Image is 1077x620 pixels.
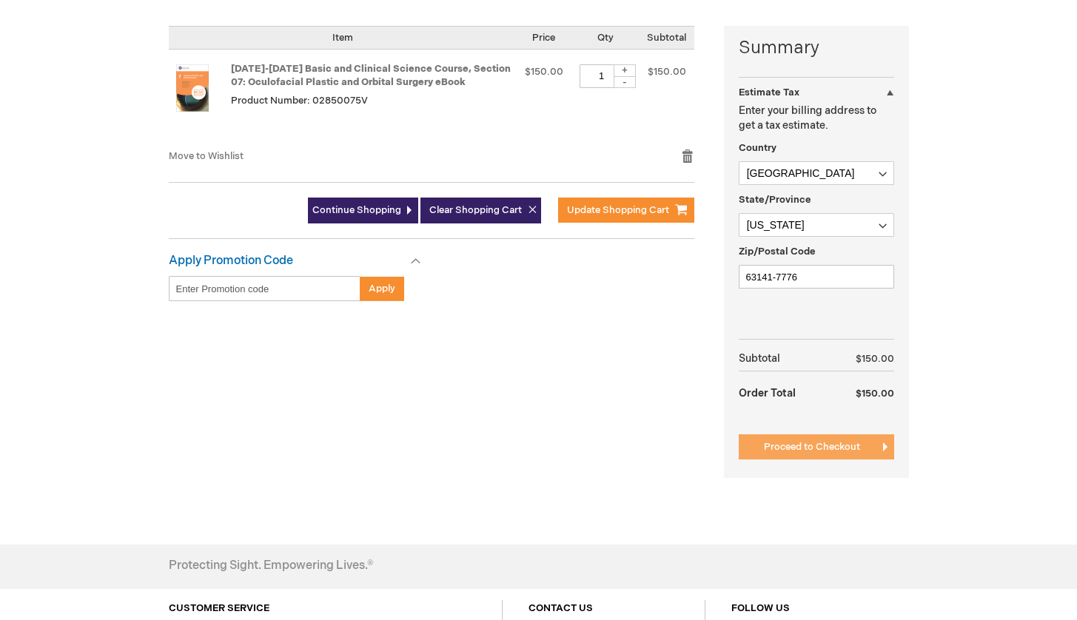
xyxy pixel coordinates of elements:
[529,602,593,614] a: CONTACT US
[597,32,614,44] span: Qty
[739,380,796,405] strong: Order Total
[614,76,636,88] div: -
[739,87,799,98] strong: Estimate Tax
[169,559,373,573] h4: Protecting Sight. Empowering Lives.®
[169,64,231,134] a: 2025-2026 Basic and Clinical Science Course, Section 07: Oculofacial Plastic and Orbital Surgery ...
[856,388,894,400] span: $150.00
[525,66,563,78] span: $150.00
[360,276,404,301] button: Apply
[739,104,894,133] p: Enter your billing address to get a tax estimate.
[739,246,816,257] span: Zip/Postal Code
[731,602,790,614] a: FOLLOW US
[739,347,827,371] th: Subtotal
[647,32,686,44] span: Subtotal
[614,64,636,77] div: +
[856,353,894,365] span: $150.00
[312,204,401,216] span: Continue Shopping
[429,204,522,216] span: Clear Shopping Cart
[648,66,686,78] span: $150.00
[231,95,368,107] span: Product Number: 02850075V
[169,602,269,614] a: CUSTOMER SERVICE
[739,434,894,459] button: Proceed to Checkout
[169,150,244,162] a: Move to Wishlist
[369,283,395,294] span: Apply
[558,198,694,223] button: Update Shopping Cart
[739,142,776,154] span: Country
[169,276,360,301] input: Enter Promotion code
[231,63,511,89] a: [DATE]-[DATE] Basic and Clinical Science Course, Section 07: Oculofacial Plastic and Orbital Surg...
[739,194,811,206] span: State/Province
[332,32,353,44] span: Item
[532,32,555,44] span: Price
[739,36,894,61] strong: Summary
[580,64,624,88] input: Qty
[169,64,216,112] img: 2025-2026 Basic and Clinical Science Course, Section 07: Oculofacial Plastic and Orbital Surgery ...
[308,198,418,223] a: Continue Shopping
[764,441,860,453] span: Proceed to Checkout
[567,204,669,216] span: Update Shopping Cart
[169,254,293,268] strong: Apply Promotion Code
[420,198,541,223] button: Clear Shopping Cart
